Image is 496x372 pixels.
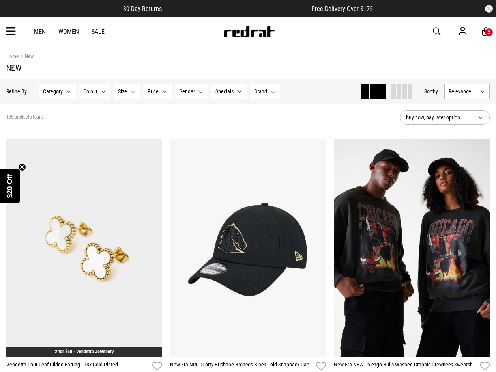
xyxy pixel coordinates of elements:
[114,84,140,99] button: Size
[334,139,490,357] img: New Era Nba Chicago Bulls Washed Graphic Crewneck Sweatshirt in Black
[250,84,280,99] button: Brand
[175,84,208,99] button: Gender
[444,84,490,99] button: Relevance
[6,53,19,59] a: Home
[170,139,326,357] img: New Era Nrl 9forty Brisbane Broncos Black Gold Snapback Cap in Black
[488,30,490,35] div: 2
[83,88,97,95] span: Colour
[43,88,63,95] span: Category
[34,28,46,35] a: Men
[170,361,313,372] a: New Era NRL 9Forty Brisbane Broncos Black Gold Snapback Cap
[143,84,172,99] button: Price
[118,88,127,95] span: Size
[6,361,149,372] a: Vendetta Four Leaf Gilded Earring - 18k Gold Plated
[179,88,195,95] span: Gender
[123,5,162,13] span: 30 Day Returns
[6,174,14,198] span: $20 Off
[79,84,110,99] button: Colour
[482,28,490,36] a: 2
[334,361,477,372] a: New Era NBA Chicago Bulls Washed Graphic Crewneck Sweatshirt
[6,114,44,121] span: 135 products found
[6,88,27,95] p: Refine By
[211,84,247,99] button: Specials
[433,88,438,95] span: by
[6,63,490,73] h1: New
[39,84,76,99] button: Category
[92,28,105,35] a: Sale
[223,26,275,37] img: Redrat logo
[406,113,472,122] span: buy now, pay later option
[178,5,296,13] iframe: Customer reviews powered by Trustpilot
[58,28,79,35] a: Women
[55,349,114,354] a: 2 for $50 - Vendetta Jewellery
[215,88,234,95] span: Specials
[254,88,267,95] span: Brand
[19,53,34,61] a: New
[312,5,373,13] span: Free Delivery Over $175
[400,110,490,125] button: buy now, pay later option
[424,87,438,96] button: Sortby
[18,163,26,171] button: Close teaser
[148,88,159,95] span: Price
[449,88,477,95] span: Relevance
[6,139,162,357] img: Vendetta Four Leaf Gilded Earring - 18k Gold Plated in White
